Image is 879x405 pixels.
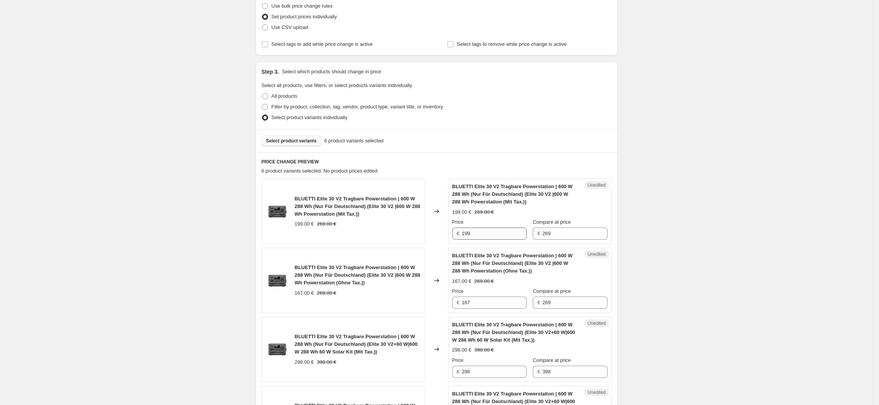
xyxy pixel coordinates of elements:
img: Elite_30_v2_1x_5f1c8f9c-9ed1-4a0c-a873-26cd42a17654_80x.png [266,338,289,361]
span: € [537,369,540,374]
img: Elite_30_v2_1x_5f1c8f9c-9ed1-4a0c-a873-26cd42a17654_80x.png [266,200,289,223]
strike: 269.00 € [317,220,336,228]
span: Use bulk price change rules [272,3,333,9]
span: Select all products, use filters, or select products variants individually [262,82,412,88]
span: Select tags to add while price change is active [272,41,373,47]
h2: Step 3. [262,68,279,76]
strike: 398.00 € [474,346,494,354]
span: Use CSV upload [272,24,308,30]
span: € [457,369,460,374]
span: € [457,231,460,236]
span: BLUETTI Elite 30 V2 Tragbare Powerstation | 600 W 288 Wh (Nur Für Deutschland) (Elite 30 V2 |600 ... [295,265,420,286]
strike: 269.00 € [474,208,494,216]
span: Unedited [587,251,606,257]
span: Select tags to remove while price change is active [457,41,567,47]
div: 167.00 € [295,289,314,297]
span: BLUETTI Elite 30 V2 Tragbare Powerstation | 600 W 288 Wh (Nur Für Deutschland) (Elite 30 V2 |600 ... [452,184,573,205]
p: Select which products should change in price [282,68,381,76]
span: Select product variants individually [272,115,347,120]
span: Unedited [587,389,606,395]
span: Price [452,219,464,225]
button: Select product variants [262,136,321,146]
strike: 398.00 € [317,358,336,366]
span: All products [272,93,297,99]
span: 6 product variants selected. No product prices edited: [262,168,379,174]
span: Set product prices individually [272,14,337,19]
span: Compare at price [533,288,571,294]
img: Elite_30_v2_1x_5f1c8f9c-9ed1-4a0c-a873-26cd42a17654_80x.png [266,269,289,292]
span: BLUETTI Elite 30 V2 Tragbare Powerstation | 600 W 288 Wh (Nur Für Deutschland) (Elite 30 V2 |600 ... [295,196,420,217]
strike: 269.00 € [317,289,336,297]
span: Filter by product, collection, tag, vendor, product type, variant title, or inventory [272,104,443,110]
span: BLUETTI Elite 30 V2 Tragbare Powerstation | 600 W 288 Wh (Nur Für Deutschland) (Elite 30 V2+60 W|... [295,334,418,355]
span: € [457,300,460,305]
div: 199.00 € [452,208,472,216]
strike: 269.00 € [474,278,494,285]
span: € [537,231,540,236]
div: 298.00 € [452,346,472,354]
div: 199.00 € [295,220,314,228]
span: Unedited [587,182,606,188]
div: 167.00 € [452,278,472,285]
span: Compare at price [533,357,571,363]
span: BLUETTI Elite 30 V2 Tragbare Powerstation | 600 W 288 Wh (Nur Für Deutschland) (Elite 30 V2 |600 ... [452,253,573,274]
span: € [537,300,540,305]
span: Price [452,357,464,363]
span: Select product variants [266,138,317,144]
span: Compare at price [533,219,571,225]
div: 298.00 € [295,358,314,366]
span: Unedited [587,320,606,326]
span: 6 product variants selected [324,137,383,145]
h6: PRICE CHANGE PREVIEW [262,159,612,165]
span: BLUETTI Elite 30 V2 Tragbare Powerstation | 600 W 288 Wh (Nur Für Deutschland) (Elite 30 V2+60 W|... [452,322,575,343]
span: Price [452,288,464,294]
